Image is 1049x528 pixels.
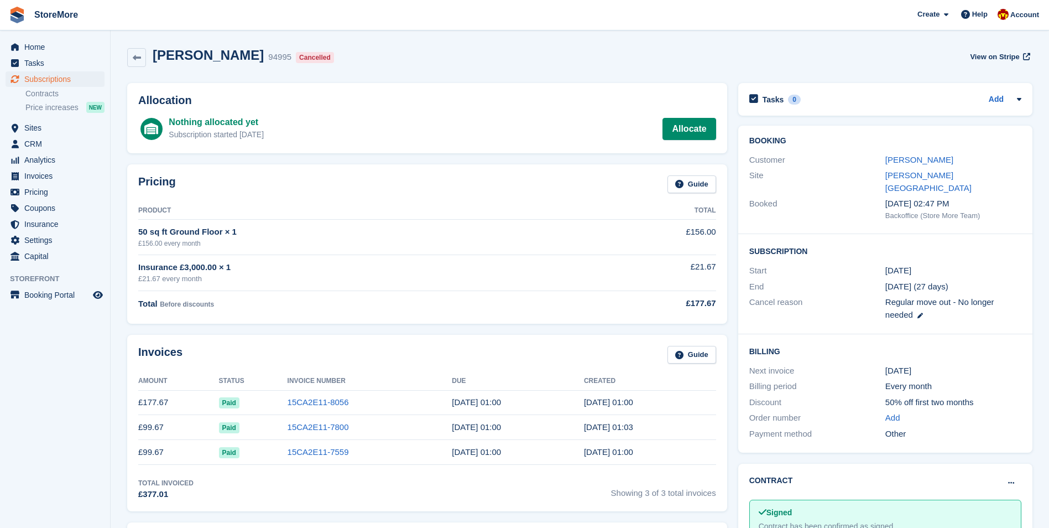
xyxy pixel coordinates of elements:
th: Total [581,202,716,220]
time: 2025-07-20 00:00:00 UTC [452,447,501,457]
span: Paid [219,397,239,408]
span: Invoices [24,168,91,184]
div: £21.67 every month [138,273,581,284]
time: 2025-07-19 00:00:00 UTC [885,265,911,277]
h2: Tasks [763,95,784,105]
a: menu [6,287,105,303]
div: Cancel reason [749,296,885,321]
a: menu [6,216,105,232]
a: Add [885,412,900,425]
th: Invoice Number [288,372,452,390]
th: Amount [138,372,219,390]
td: £177.67 [138,390,219,415]
div: Payment method [749,428,885,441]
div: Site [749,169,885,194]
div: 50 sq ft Ground Floor × 1 [138,226,581,239]
div: Cancelled [296,52,334,63]
div: £377.01 [138,488,194,501]
h2: Subscription [749,245,1021,256]
div: Other [885,428,1021,441]
span: Tasks [24,55,91,71]
a: menu [6,120,105,136]
span: Subscriptions [24,71,91,87]
a: 15CA2E11-7559 [288,447,349,457]
div: 0 [788,95,801,105]
div: Next invoice [749,365,885,377]
span: Booking Portal [24,287,91,303]
h2: Billing [749,345,1021,356]
time: 2025-09-19 00:00:54 UTC [584,397,633,407]
td: £99.67 [138,440,219,465]
div: 94995 [268,51,291,64]
h2: [PERSON_NAME] [153,48,264,63]
a: StoreMore [30,6,82,24]
a: Price increases NEW [25,101,105,113]
span: CRM [24,136,91,152]
a: Add [989,94,1004,106]
img: Store More Team [998,9,1009,20]
div: End [749,281,885,293]
a: View on Stripe [966,48,1032,66]
a: menu [6,168,105,184]
h2: Contract [749,475,793,486]
a: Contracts [25,89,105,99]
span: [DATE] (27 days) [885,282,948,291]
div: Signed [759,507,1012,519]
h2: Booking [749,137,1021,146]
h2: Allocation [138,94,716,107]
a: menu [6,55,105,71]
div: Every month [885,380,1021,393]
th: Due [452,372,584,390]
a: Allocate [662,118,716,140]
span: Sites [24,120,91,136]
th: Created [584,372,716,390]
div: £177.67 [581,297,716,310]
span: Storefront [10,273,110,284]
td: £156.00 [581,220,716,255]
th: Product [138,202,581,220]
div: Start [749,265,885,277]
div: Billing period [749,380,885,393]
span: Regular move out - No longer needed [885,297,994,319]
span: Capital [24,249,91,264]
div: 50% off first two months [885,396,1021,409]
a: [PERSON_NAME][GEOGRAPHIC_DATA] [885,170,972,193]
a: menu [6,232,105,248]
a: 15CA2E11-8056 [288,397,349,407]
span: Help [972,9,988,20]
div: Customer [749,154,885,167]
span: Coupons [24,200,91,216]
span: Paid [219,422,239,433]
span: Insurance [24,216,91,232]
h2: Pricing [138,175,176,194]
a: [PERSON_NAME] [885,155,953,164]
div: Subscription started [DATE] [169,129,264,141]
span: Paid [219,447,239,458]
time: 2025-07-19 00:00:16 UTC [584,447,633,457]
h2: Invoices [138,346,182,364]
div: [DATE] [885,365,1021,377]
a: menu [6,184,105,200]
a: menu [6,249,105,264]
span: Create [917,9,940,20]
a: menu [6,136,105,152]
td: £21.67 [581,255,716,291]
div: Booked [749,198,885,221]
span: Pricing [24,184,91,200]
div: Backoffice (Store More Team) [885,210,1021,221]
div: Insurance £3,000.00 × 1 [138,261,581,274]
a: menu [6,39,105,55]
span: Home [24,39,91,55]
a: 15CA2E11-7800 [288,422,349,432]
time: 2025-08-19 00:03:24 UTC [584,422,633,432]
time: 2025-09-20 00:00:00 UTC [452,397,501,407]
div: NEW [86,102,105,113]
span: Analytics [24,152,91,168]
time: 2025-08-20 00:00:00 UTC [452,422,501,432]
span: View on Stripe [970,51,1019,63]
a: menu [6,71,105,87]
a: menu [6,152,105,168]
a: Preview store [91,288,105,302]
div: Discount [749,396,885,409]
a: menu [6,200,105,216]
